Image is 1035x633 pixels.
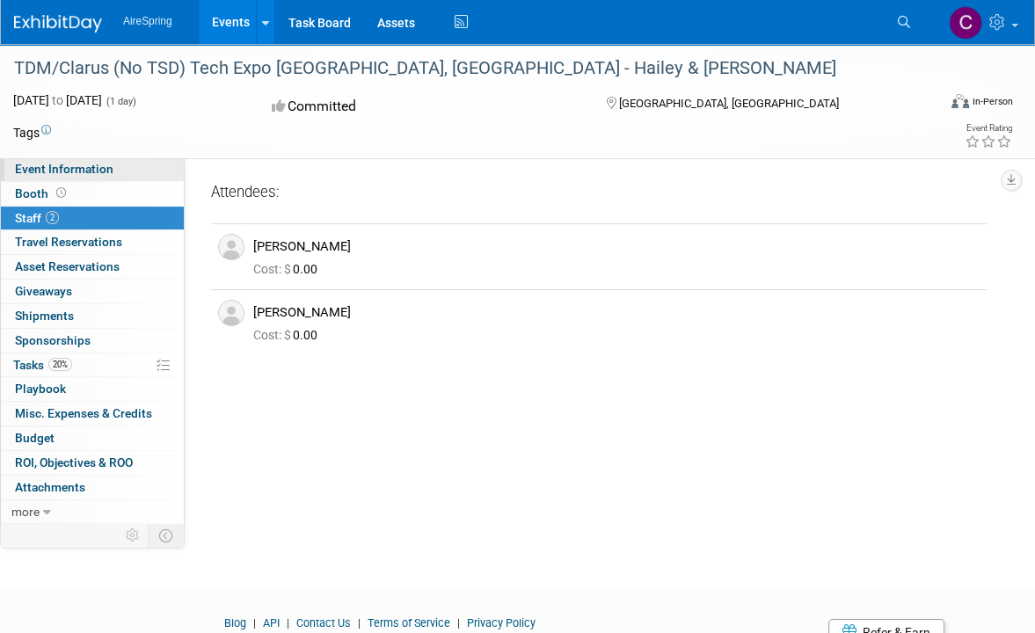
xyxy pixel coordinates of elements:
[15,455,133,469] span: ROI, Objectives & ROO
[453,616,464,629] span: |
[263,616,280,629] a: API
[48,358,72,371] span: 20%
[296,616,351,629] a: Contact Us
[15,235,122,249] span: Travel Reservations
[253,238,980,255] div: [PERSON_NAME]
[211,182,987,205] div: Attendees:
[1,329,184,353] a: Sponsorships
[46,211,59,224] span: 2
[15,309,74,323] span: Shipments
[1,353,184,377] a: Tasks20%
[118,524,149,547] td: Personalize Event Tab Strip
[15,480,85,494] span: Attachments
[1,500,184,524] a: more
[123,15,172,27] span: AireSpring
[1,207,184,230] a: Staff2
[354,616,365,629] span: |
[253,262,324,276] span: 0.00
[619,97,839,110] span: [GEOGRAPHIC_DATA], [GEOGRAPHIC_DATA]
[15,431,55,445] span: Budget
[949,6,982,40] img: Christine Silvestri
[15,284,72,298] span: Giveaways
[1,451,184,475] a: ROI, Objectives & ROO
[253,328,293,342] span: Cost: $
[368,616,450,629] a: Terms of Service
[282,616,294,629] span: |
[249,616,260,629] span: |
[13,124,51,142] td: Tags
[15,333,91,347] span: Sponsorships
[972,95,1013,108] div: In-Person
[253,304,980,321] div: [PERSON_NAME]
[1,304,184,328] a: Shipments
[1,377,184,401] a: Playbook
[15,406,152,420] span: Misc. Expenses & Credits
[1,280,184,303] a: Giveaways
[218,300,244,326] img: Associate-Profile-5.png
[49,93,66,107] span: to
[1,476,184,499] a: Attachments
[15,211,59,225] span: Staff
[105,96,136,107] span: (1 day)
[15,382,66,396] span: Playbook
[218,234,244,260] img: Associate-Profile-5.png
[253,328,324,342] span: 0.00
[857,91,1013,118] div: Event Format
[149,524,185,547] td: Toggle Event Tabs
[14,15,102,33] img: ExhibitDay
[467,616,536,629] a: Privacy Policy
[1,255,184,279] a: Asset Reservations
[1,157,184,181] a: Event Information
[1,230,184,254] a: Travel Reservations
[951,94,969,108] img: Format-Inperson.png
[11,505,40,519] span: more
[13,93,102,107] span: [DATE] [DATE]
[1,402,184,426] a: Misc. Expenses & Credits
[53,186,69,200] span: Booth not reserved yet
[253,262,293,276] span: Cost: $
[266,91,578,122] div: Committed
[15,186,69,200] span: Booth
[15,259,120,273] span: Asset Reservations
[1,426,184,450] a: Budget
[15,162,113,176] span: Event Information
[1,182,184,206] a: Booth
[13,358,72,372] span: Tasks
[8,53,915,84] div: TDM/Clarus (No TSD) Tech Expo [GEOGRAPHIC_DATA], [GEOGRAPHIC_DATA] - Hailey & [PERSON_NAME]
[965,124,1012,133] div: Event Rating
[224,616,246,629] a: Blog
